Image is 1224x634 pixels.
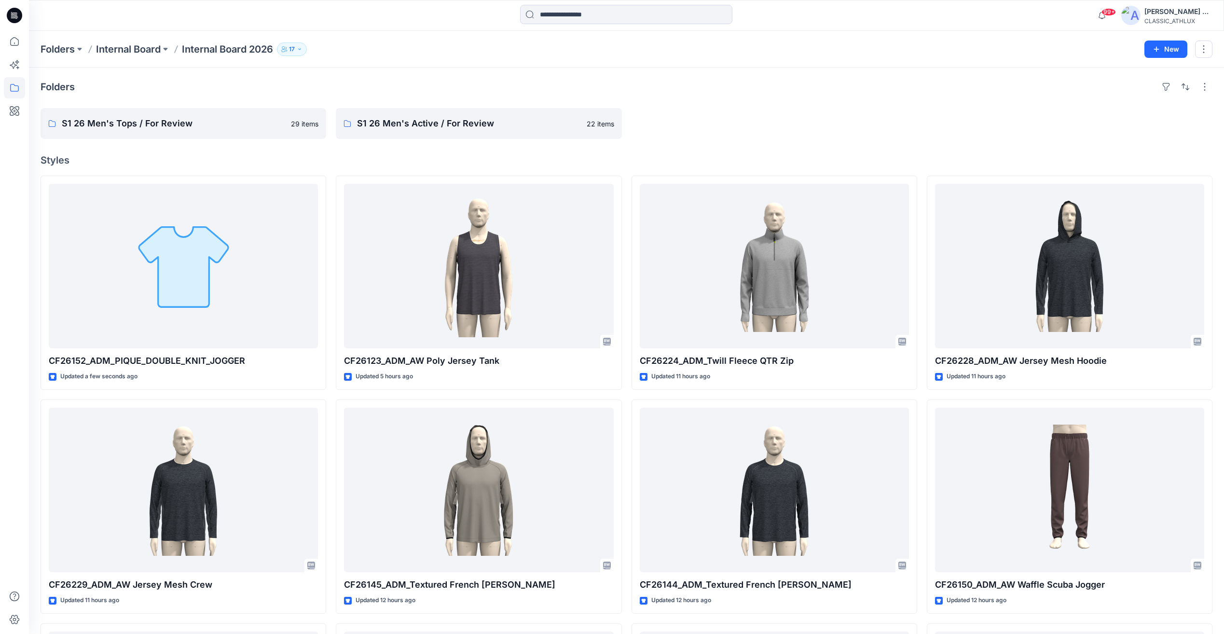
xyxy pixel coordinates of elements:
[640,354,909,368] p: CF26224_ADM_Twill Fleece QTR Zip
[640,408,909,572] a: CF26144_ADM_Textured French Terry Crew
[1144,6,1212,17] div: [PERSON_NAME] Cfai
[344,408,613,572] a: CF26145_ADM_Textured French Terry PO Hoodie
[357,117,580,130] p: S1 26 Men's Active / For Review
[41,81,75,93] h4: Folders
[640,184,909,348] a: CF26224_ADM_Twill Fleece QTR Zip
[289,44,295,55] p: 17
[41,42,75,56] a: Folders
[344,578,613,592] p: CF26145_ADM_Textured French [PERSON_NAME]
[1101,8,1116,16] span: 99+
[60,595,119,606] p: Updated 11 hours ago
[947,595,1006,606] p: Updated 12 hours ago
[651,372,710,382] p: Updated 11 hours ago
[182,42,273,56] p: Internal Board 2026
[41,108,326,139] a: S1 26 Men's Tops / For Review29 items
[1144,41,1187,58] button: New
[356,595,415,606] p: Updated 12 hours ago
[651,595,711,606] p: Updated 12 hours ago
[935,578,1204,592] p: CF26150_ADM_AW Waffle Scuba Jogger
[49,354,318,368] p: CF26152_ADM_PIQUE_DOUBLE_KNIT_JOGGER
[587,119,614,129] p: 22 items
[49,184,318,348] a: CF26152_ADM_PIQUE_DOUBLE_KNIT_JOGGER
[640,578,909,592] p: CF26144_ADM_Textured French [PERSON_NAME]
[344,184,613,348] a: CF26123_ADM_AW Poly Jersey Tank
[935,408,1204,572] a: CF26150_ADM_AW Waffle Scuba Jogger
[49,408,318,572] a: CF26229_ADM_AW Jersey Mesh Crew
[60,372,138,382] p: Updated a few seconds ago
[1144,17,1212,25] div: CLASSIC_ATHLUX
[336,108,621,139] a: S1 26 Men's Active / For Review22 items
[1121,6,1141,25] img: avatar
[344,354,613,368] p: CF26123_ADM_AW Poly Jersey Tank
[356,372,413,382] p: Updated 5 hours ago
[96,42,161,56] a: Internal Board
[947,372,1005,382] p: Updated 11 hours ago
[62,117,285,130] p: S1 26 Men's Tops / For Review
[291,119,318,129] p: 29 items
[49,578,318,592] p: CF26229_ADM_AW Jersey Mesh Crew
[935,354,1204,368] p: CF26228_ADM_AW Jersey Mesh Hoodie
[277,42,307,56] button: 17
[41,154,1212,166] h4: Styles
[935,184,1204,348] a: CF26228_ADM_AW Jersey Mesh Hoodie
